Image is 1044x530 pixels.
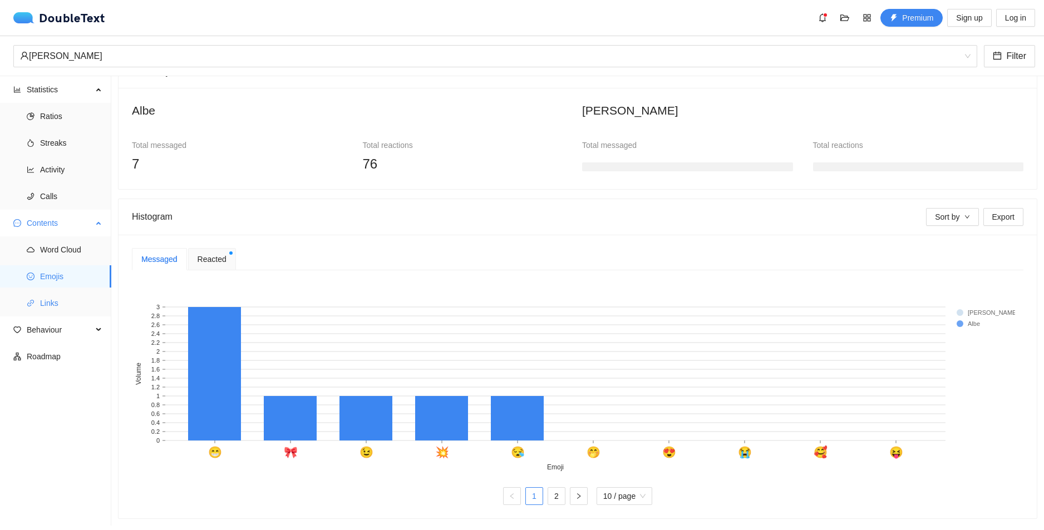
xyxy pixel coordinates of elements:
text: 🎀 [284,445,298,459]
div: [PERSON_NAME] [20,46,961,67]
span: right [575,493,582,499]
span: Roadmap [27,345,102,368]
div: Histogram [132,201,926,232]
span: Links [40,292,102,314]
span: Behaviour [27,319,92,341]
span: Log in [1005,12,1026,24]
text: 💥 [435,445,449,459]
span: folder-open [836,13,853,22]
button: Export [983,208,1023,226]
button: appstore [858,9,876,27]
button: bell [814,9,831,27]
div: Total reactions [813,139,1024,151]
span: Streaks [40,132,102,154]
span: Export [992,211,1015,223]
a: 1 [526,488,543,504]
span: appstore [859,13,875,22]
span: Contents [27,212,92,234]
span: line-chart [27,166,35,174]
h2: Albe [132,101,573,120]
text: 😁 [208,445,222,459]
span: Calls [40,185,102,207]
text: 1.4 [151,375,160,382]
span: 7 [132,156,139,171]
text: 2.2 [151,339,160,346]
button: calendarFilter [984,45,1035,67]
span: bar-chart [13,86,21,93]
text: 2 [156,348,160,355]
text: 1 [156,393,160,399]
text: 😍 [662,445,676,459]
span: Word Cloud [40,239,102,261]
button: Log in [996,9,1035,27]
div: Messaged [141,253,178,265]
span: Statistics [27,78,92,101]
span: Reacted [198,253,226,265]
span: phone [27,192,35,200]
span: 10 / page [603,488,646,504]
button: folder-open [836,9,854,27]
text: 1.2 [151,384,160,390]
button: left [503,487,521,505]
text: 😪 [511,445,525,459]
span: left [509,493,515,499]
span: pie-chart [27,112,35,120]
span: Emojis [40,265,102,288]
text: 0 [156,437,160,444]
div: Total reactions [363,139,574,151]
span: down [964,214,970,221]
span: calendar [993,51,1002,62]
li: Previous Page [503,487,521,505]
span: Activity [40,158,102,181]
div: DoubleText [13,12,105,23]
span: heart [13,326,21,334]
text: 0.4 [151,419,160,426]
button: Sign up [947,9,991,27]
h2: [PERSON_NAME] [582,101,1023,120]
text: 🤭 [587,445,600,459]
li: 2 [548,487,565,505]
span: link [27,299,35,307]
span: bell [814,13,831,22]
img: logo [13,12,39,23]
text: Volume [135,363,142,385]
a: 2 [548,488,565,504]
text: 2.4 [151,330,160,337]
span: Ratios [40,105,102,127]
text: 😭 [738,445,752,459]
span: fire [27,139,35,147]
div: Page Size [597,487,652,505]
span: cloud [27,246,35,254]
span: thunderbolt [890,14,898,23]
text: 1.6 [151,366,160,373]
div: Total messaged [132,139,343,151]
li: 1 [525,487,543,505]
span: message [13,219,21,227]
span: Sign up [956,12,982,24]
span: Premium [902,12,933,24]
a: logoDoubleText [13,12,105,23]
text: 🥰 [814,445,828,459]
text: 3 [156,304,160,310]
text: 1.8 [151,357,160,364]
span: user [20,51,29,60]
button: right [570,487,588,505]
text: Emoji [547,463,564,471]
text: 2.6 [151,321,160,328]
text: 0.8 [151,402,160,408]
span: Filter [1006,49,1026,63]
button: Sort bydown [926,208,978,226]
span: smile [27,273,35,280]
span: Lilla [20,46,971,67]
div: Total messaged [582,139,793,151]
text: 😉 [360,445,373,459]
span: apartment [13,353,21,360]
li: Next Page [570,487,588,505]
text: 😝 [889,445,903,459]
button: thunderboltPremium [880,9,943,27]
span: Sort by [935,211,959,223]
text: 2.8 [151,313,160,319]
text: 0.2 [151,428,160,435]
text: 0.6 [151,410,160,417]
span: 76 [363,156,378,171]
